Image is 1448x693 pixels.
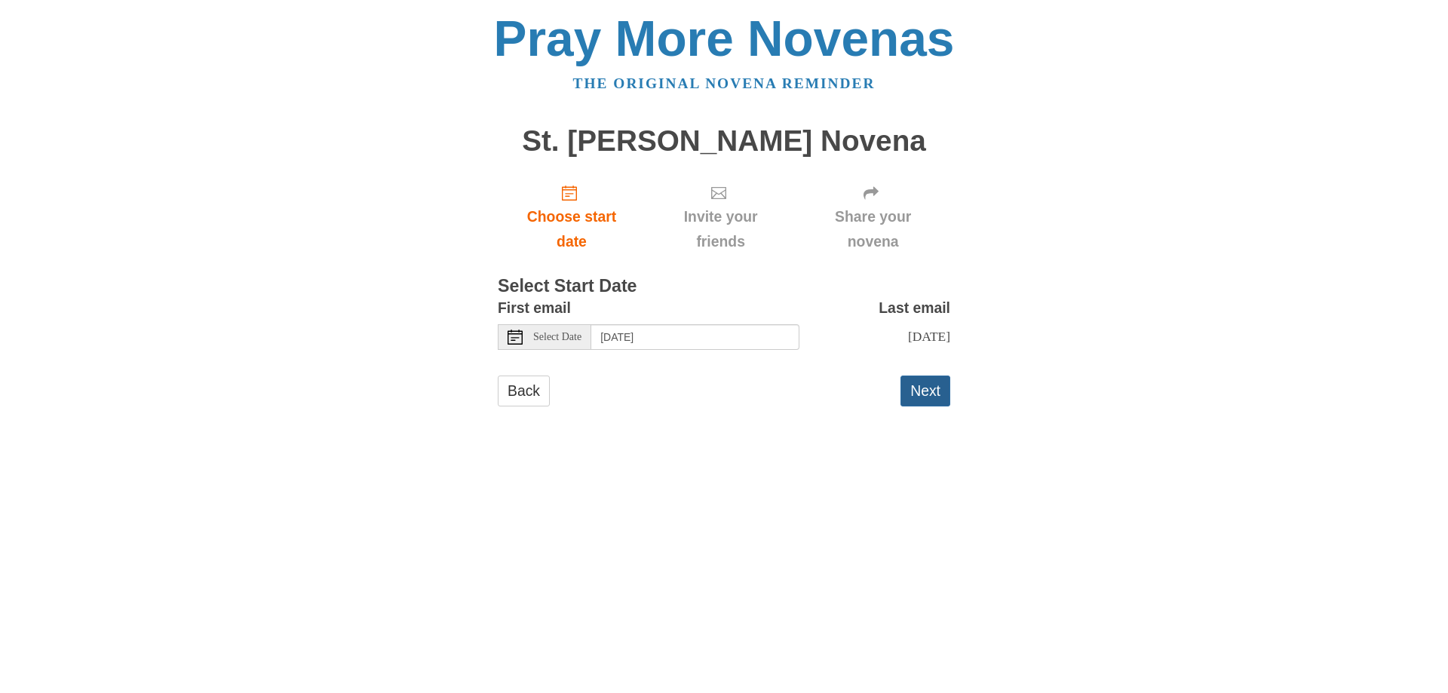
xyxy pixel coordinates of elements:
[498,277,950,296] h3: Select Start Date
[498,125,950,158] h1: St. [PERSON_NAME] Novena
[900,376,950,406] button: Next
[513,204,630,254] span: Choose start date
[646,172,796,262] div: Click "Next" to confirm your start date first.
[879,296,950,320] label: Last email
[661,204,781,254] span: Invite your friends
[811,204,935,254] span: Share your novena
[494,11,955,66] a: Pray More Novenas
[573,75,876,91] a: The original novena reminder
[908,329,950,344] span: [DATE]
[498,296,571,320] label: First email
[498,376,550,406] a: Back
[498,172,646,262] a: Choose start date
[533,332,581,342] span: Select Date
[796,172,950,262] div: Click "Next" to confirm your start date first.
